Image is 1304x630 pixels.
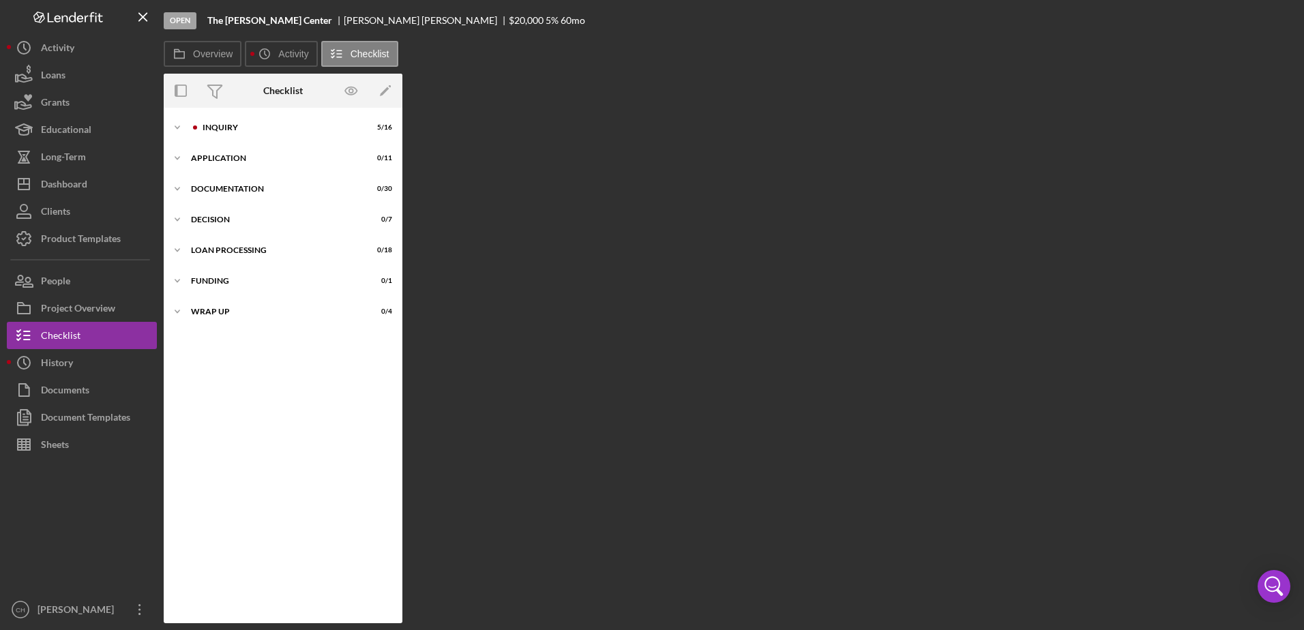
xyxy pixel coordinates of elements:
[41,267,70,298] div: People
[191,307,358,316] div: Wrap up
[344,15,509,26] div: [PERSON_NAME] [PERSON_NAME]
[7,404,157,431] button: Document Templates
[191,277,358,285] div: Funding
[1258,570,1290,603] div: Open Intercom Messenger
[41,170,87,201] div: Dashboard
[368,123,392,132] div: 5 / 16
[7,267,157,295] button: People
[191,246,358,254] div: Loan Processing
[368,246,392,254] div: 0 / 18
[7,376,157,404] button: Documents
[7,225,157,252] button: Product Templates
[41,322,80,352] div: Checklist
[368,154,392,162] div: 0 / 11
[561,15,585,26] div: 60 mo
[41,61,65,92] div: Loans
[7,431,157,458] button: Sheets
[7,116,157,143] button: Educational
[41,198,70,228] div: Clients
[7,143,157,170] button: Long-Term
[7,349,157,376] button: History
[41,376,89,407] div: Documents
[164,41,241,67] button: Overview
[321,41,398,67] button: Checklist
[41,349,73,380] div: History
[191,215,358,224] div: Decision
[368,215,392,224] div: 0 / 7
[203,123,358,132] div: Inquiry
[41,34,74,65] div: Activity
[41,89,70,119] div: Grants
[7,322,157,349] button: Checklist
[7,89,157,116] button: Grants
[546,15,559,26] div: 5 %
[164,12,196,29] div: Open
[191,185,358,193] div: Documentation
[207,15,332,26] b: The [PERSON_NAME] Center
[191,154,358,162] div: Application
[7,596,157,623] button: CH[PERSON_NAME]
[263,85,303,96] div: Checklist
[41,225,121,256] div: Product Templates
[41,431,69,462] div: Sheets
[7,198,157,225] button: Clients
[368,307,392,316] div: 0 / 4
[41,404,130,434] div: Document Templates
[16,606,25,614] text: CH
[34,596,123,627] div: [PERSON_NAME]
[368,277,392,285] div: 0 / 1
[509,14,544,26] span: $20,000
[7,61,157,89] button: Loans
[278,48,308,59] label: Activity
[41,143,86,174] div: Long-Term
[7,170,157,198] button: Dashboard
[7,295,157,322] button: Project Overview
[351,48,389,59] label: Checklist
[368,185,392,193] div: 0 / 30
[193,48,233,59] label: Overview
[41,116,91,147] div: Educational
[7,34,157,61] button: Activity
[245,41,317,67] button: Activity
[41,295,115,325] div: Project Overview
